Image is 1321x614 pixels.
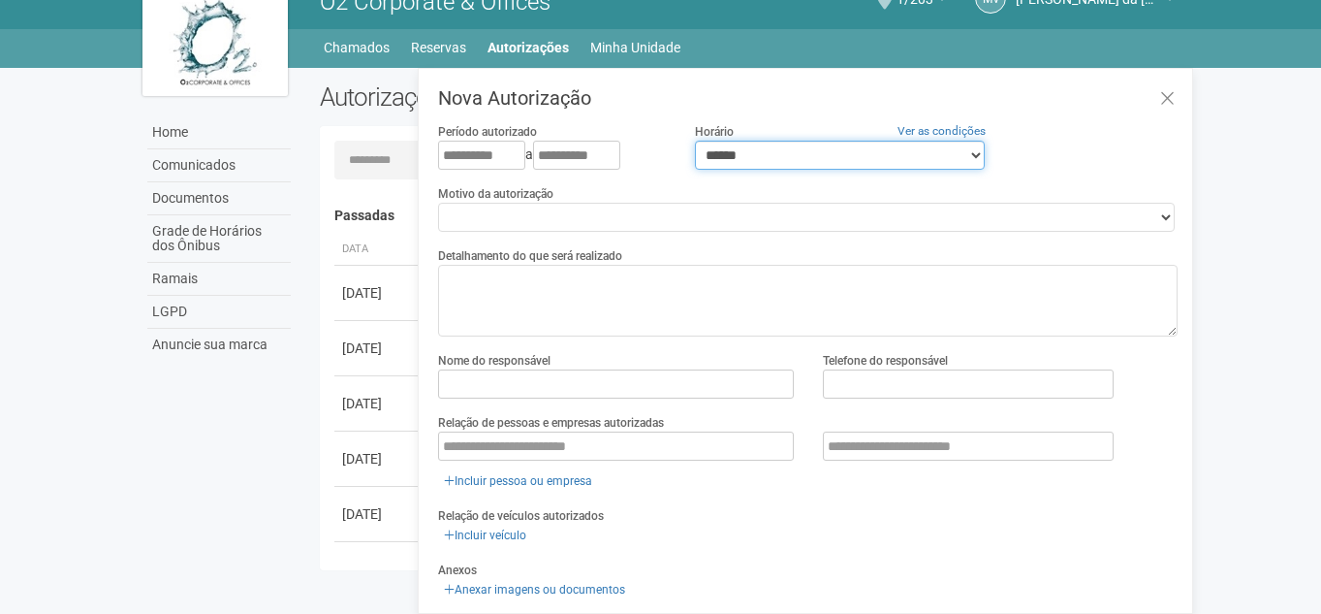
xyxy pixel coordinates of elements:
div: [DATE] [342,504,414,524]
label: Relação de veículos autorizados [438,507,604,525]
a: Ver as condições [897,124,986,138]
a: Anexar imagens ou documentos [438,579,631,600]
label: Telefone do responsável [823,352,948,370]
a: Ramais [147,263,291,296]
h4: Passadas [334,209,1165,223]
a: Chamados [324,34,390,61]
label: Relação de pessoas e empresas autorizadas [438,414,664,432]
a: Comunicados [147,149,291,182]
a: Minha Unidade [590,34,680,61]
a: Anuncie sua marca [147,329,291,361]
a: Home [147,116,291,149]
a: Incluir pessoa ou empresa [438,470,598,492]
a: Incluir veículo [438,525,532,546]
label: Motivo da autorização [438,185,553,203]
label: Período autorizado [438,123,537,141]
a: Documentos [147,182,291,215]
label: Detalhamento do que será realizado [438,247,622,265]
h2: Autorizações [320,82,735,112]
a: Autorizações [488,34,569,61]
th: Data [334,234,422,266]
div: [DATE] [342,283,414,303]
a: Grade de Horários dos Ônibus [147,215,291,263]
div: [DATE] [342,449,414,469]
label: Nome do responsável [438,352,550,370]
a: Reservas [411,34,466,61]
label: Anexos [438,562,477,579]
div: [DATE] [342,339,414,358]
div: a [438,141,665,170]
label: Horário [695,123,734,141]
div: [DATE] [342,394,414,413]
a: LGPD [147,296,291,329]
h3: Nova Autorização [438,88,1178,108]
